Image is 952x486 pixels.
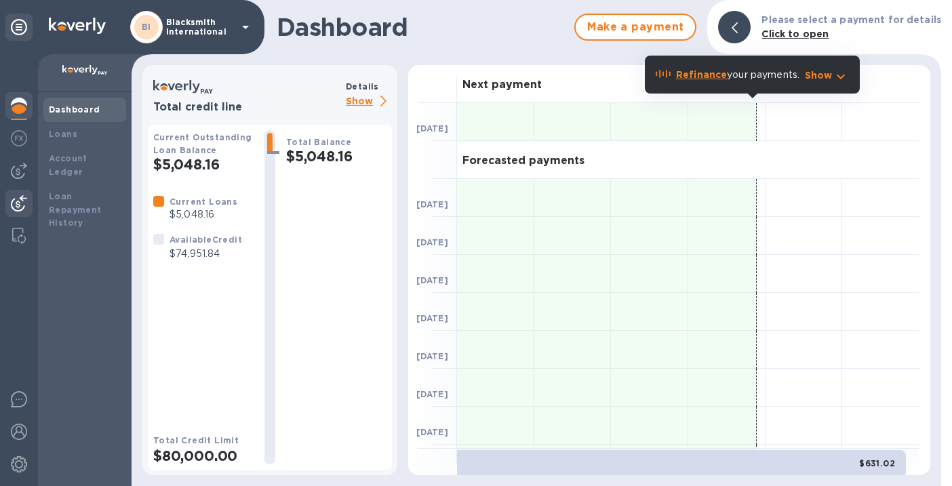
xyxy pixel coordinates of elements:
[462,79,542,92] h3: Next payment
[49,104,100,115] b: Dashboard
[166,18,234,37] p: Blacksmith International
[49,153,87,177] b: Account Ledger
[153,156,254,173] h2: $5,048.16
[416,351,448,361] b: [DATE]
[5,14,33,41] div: Unpin categories
[153,132,252,155] b: Current Outstanding Loan Balance
[142,22,151,32] b: BI
[170,197,237,207] b: Current Loans
[761,14,941,25] b: Please select a payment for details
[49,129,77,139] b: Loans
[49,191,102,228] b: Loan Repayment History
[676,68,799,82] p: your payments.
[277,13,568,41] h1: Dashboard
[416,313,448,323] b: [DATE]
[761,28,829,39] b: Click to open
[805,68,849,82] button: Show
[153,435,239,445] b: Total Credit Limit
[676,69,727,80] b: Refinance
[574,14,696,41] button: Make a payment
[462,155,584,167] h3: Forecasted payments
[286,148,386,165] h2: $5,048.16
[416,275,448,285] b: [DATE]
[859,458,895,468] b: $631.02
[286,137,351,147] b: Total Balance
[587,19,684,35] span: Make a payment
[153,447,254,464] h2: $80,000.00
[11,130,27,146] img: Foreign exchange
[416,237,448,247] b: [DATE]
[805,68,833,82] p: Show
[170,207,237,222] p: $5,048.16
[416,199,448,209] b: [DATE]
[346,94,392,110] p: Show
[416,389,448,399] b: [DATE]
[170,235,242,245] b: Available Credit
[170,247,242,261] p: $74,951.84
[49,18,106,34] img: Logo
[153,101,340,114] h3: Total credit line
[416,427,448,437] b: [DATE]
[416,123,448,134] b: [DATE]
[346,81,379,92] b: Details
